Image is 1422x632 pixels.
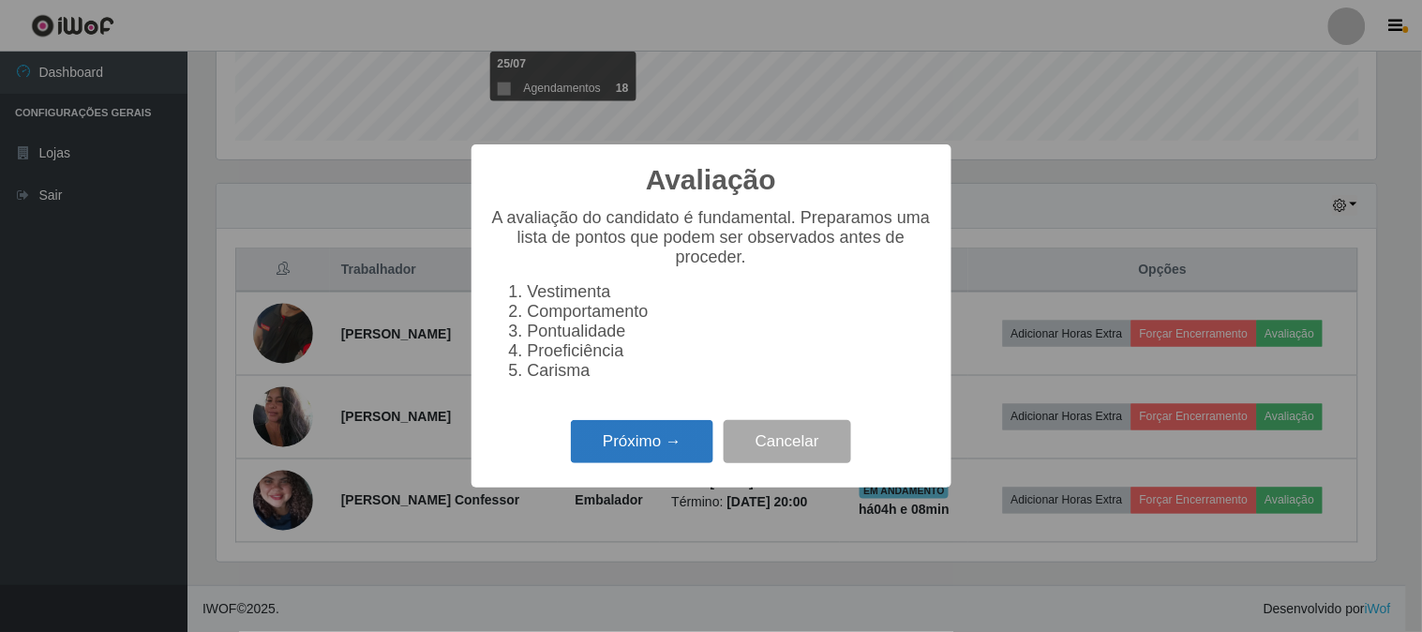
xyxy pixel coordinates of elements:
[724,420,851,464] button: Cancelar
[528,302,933,322] li: Comportamento
[646,163,776,197] h2: Avaliação
[490,208,933,267] p: A avaliação do candidato é fundamental. Preparamos uma lista de pontos que podem ser observados a...
[528,341,933,361] li: Proeficiência
[571,420,713,464] button: Próximo →
[528,282,933,302] li: Vestimenta
[528,322,933,341] li: Pontualidade
[528,361,933,381] li: Carisma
